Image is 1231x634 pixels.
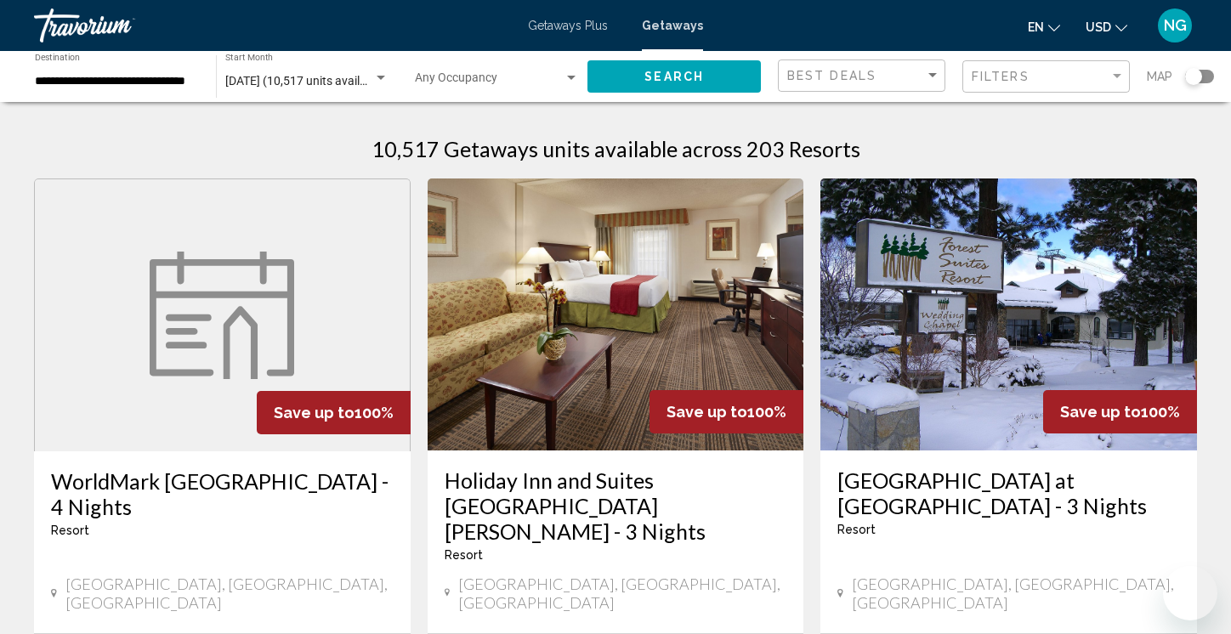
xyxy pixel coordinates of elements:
[972,70,1030,83] span: Filters
[34,8,511,42] a: Travorium
[787,69,940,83] mat-select: Sort by
[51,524,89,537] span: Resort
[445,467,787,544] a: Holiday Inn and Suites [GEOGRAPHIC_DATA][PERSON_NAME] - 3 Nights
[667,403,747,421] span: Save up to
[787,69,876,82] span: Best Deals
[257,391,411,434] div: 100%
[428,178,804,450] img: RM31I01X.jpg
[51,468,394,519] a: WorldMark [GEOGRAPHIC_DATA] - 4 Nights
[1153,8,1197,43] button: User Menu
[458,575,786,612] span: [GEOGRAPHIC_DATA], [GEOGRAPHIC_DATA], [GEOGRAPHIC_DATA]
[837,467,1180,518] a: [GEOGRAPHIC_DATA] at [GEOGRAPHIC_DATA] - 3 Nights
[445,548,483,562] span: Resort
[852,575,1180,612] span: [GEOGRAPHIC_DATA], [GEOGRAPHIC_DATA], [GEOGRAPHIC_DATA]
[644,71,704,84] span: Search
[150,252,294,379] img: week.svg
[642,19,703,32] a: Getaways
[372,136,860,161] h1: 10,517 Getaways units available across 203 Resorts
[837,523,876,536] span: Resort
[650,390,803,433] div: 100%
[225,74,386,88] span: [DATE] (10,517 units available)
[962,59,1130,94] button: Filter
[1028,14,1060,39] button: Change language
[1086,20,1111,34] span: USD
[1028,20,1044,34] span: en
[1043,390,1197,433] div: 100%
[820,178,1197,450] img: RK73E01X.jpg
[1164,17,1187,34] span: NG
[528,19,608,32] a: Getaways Plus
[274,404,355,422] span: Save up to
[1163,566,1217,620] iframe: Button to launch messaging window
[65,575,394,612] span: [GEOGRAPHIC_DATA], [GEOGRAPHIC_DATA], [GEOGRAPHIC_DATA]
[1147,65,1172,88] span: Map
[1086,14,1127,39] button: Change currency
[1060,403,1141,421] span: Save up to
[587,60,761,92] button: Search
